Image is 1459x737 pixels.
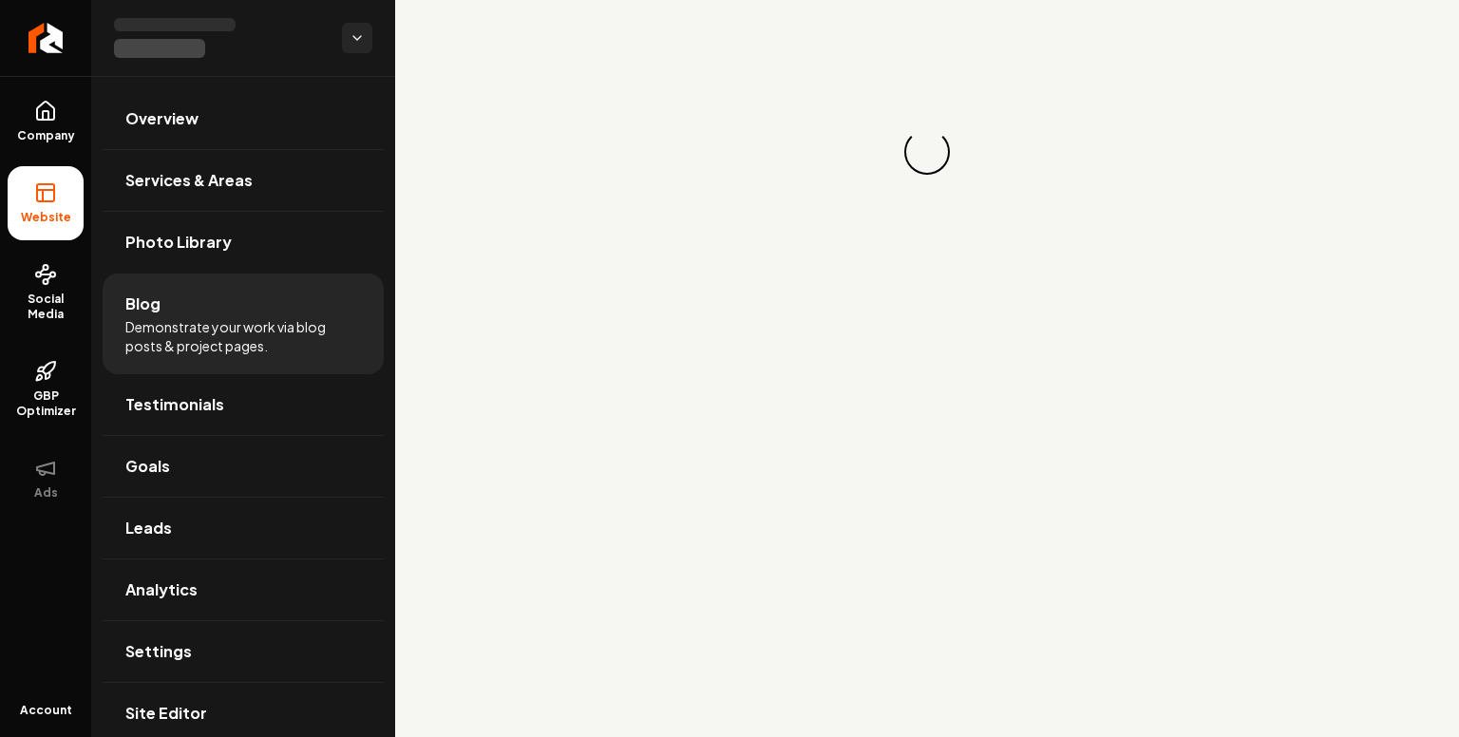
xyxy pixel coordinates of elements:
[125,702,207,725] span: Site Editor
[103,150,384,211] a: Services & Areas
[20,703,72,718] span: Account
[125,393,224,416] span: Testimonials
[103,436,384,497] a: Goals
[8,292,84,322] span: Social Media
[9,128,83,143] span: Company
[103,88,384,149] a: Overview
[125,455,170,478] span: Goals
[103,621,384,682] a: Settings
[103,498,384,558] a: Leads
[27,485,66,501] span: Ads
[125,293,161,315] span: Blog
[8,442,84,516] button: Ads
[103,212,384,273] a: Photo Library
[8,388,84,419] span: GBP Optimizer
[895,120,959,184] div: Loading
[8,345,84,434] a: GBP Optimizer
[13,210,79,225] span: Website
[28,23,64,53] img: Rebolt Logo
[125,317,361,355] span: Demonstrate your work via blog posts & project pages.
[103,559,384,620] a: Analytics
[8,85,84,159] a: Company
[125,640,192,663] span: Settings
[125,578,198,601] span: Analytics
[125,169,253,192] span: Services & Areas
[103,374,384,435] a: Testimonials
[8,248,84,337] a: Social Media
[125,231,232,254] span: Photo Library
[125,107,199,130] span: Overview
[125,517,172,539] span: Leads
